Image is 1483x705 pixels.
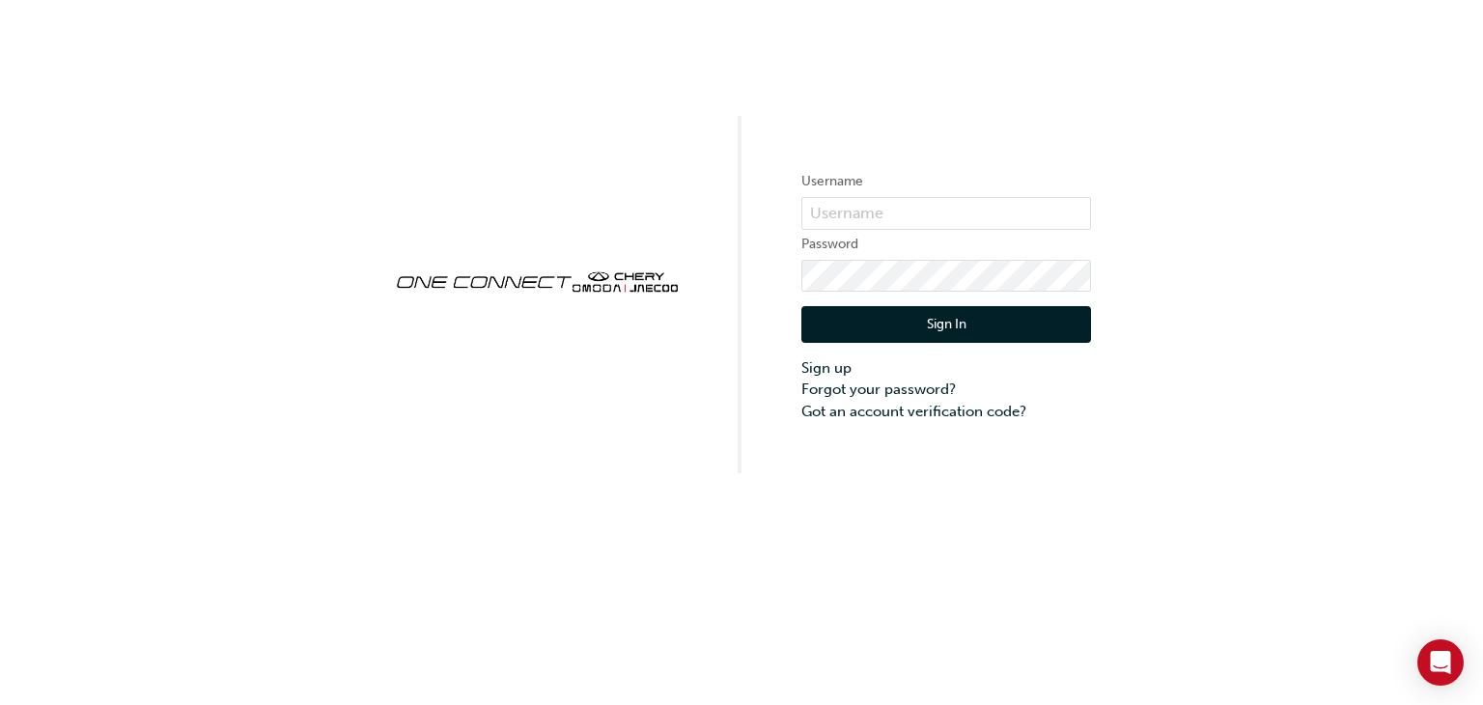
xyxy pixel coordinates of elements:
[801,197,1091,230] input: Username
[801,379,1091,401] a: Forgot your password?
[801,233,1091,256] label: Password
[801,306,1091,343] button: Sign In
[392,255,682,305] img: oneconnect
[1417,639,1464,686] div: Open Intercom Messenger
[801,357,1091,380] a: Sign up
[801,170,1091,193] label: Username
[801,401,1091,423] a: Got an account verification code?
